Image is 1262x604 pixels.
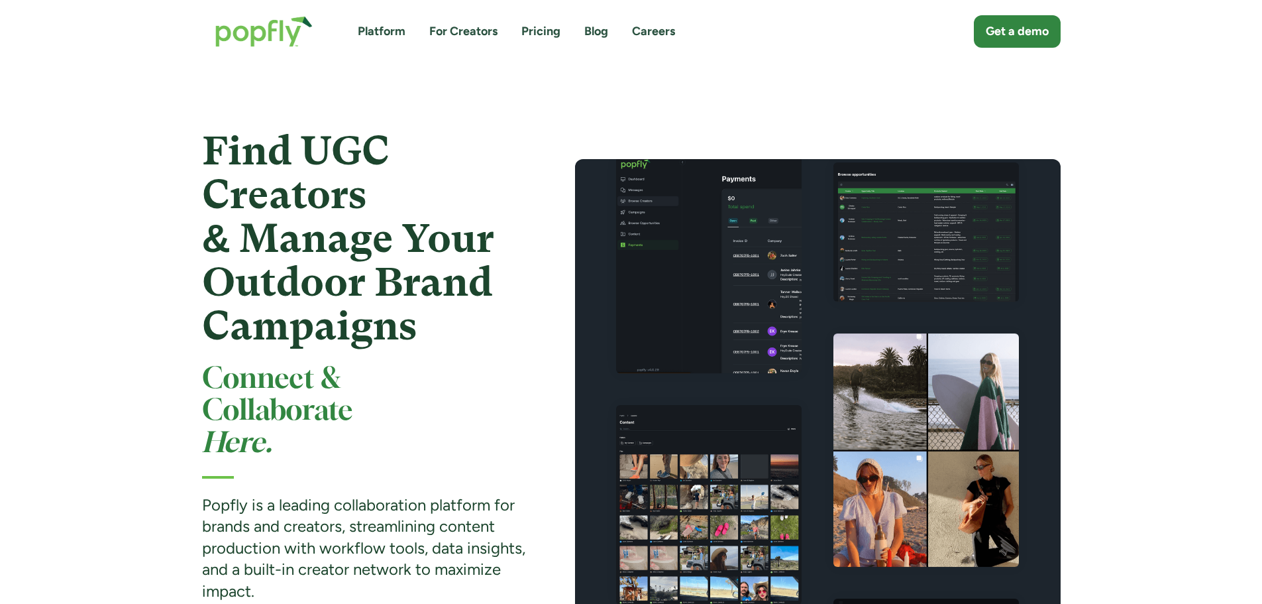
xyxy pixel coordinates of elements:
[202,495,525,601] strong: Popfly is a leading collaboration platform for brands and creators, streamlining content producti...
[986,23,1049,40] div: Get a demo
[632,23,675,40] a: Careers
[429,23,498,40] a: For Creators
[584,23,608,40] a: Blog
[202,430,272,457] em: Here.
[202,128,494,349] strong: Find UGC Creators & Manage Your Outdoor Brand Campaigns
[358,23,405,40] a: Platform
[521,23,560,40] a: Pricing
[202,3,326,60] a: home
[974,15,1061,48] a: Get a demo
[202,364,527,460] h2: Connect & Collaborate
